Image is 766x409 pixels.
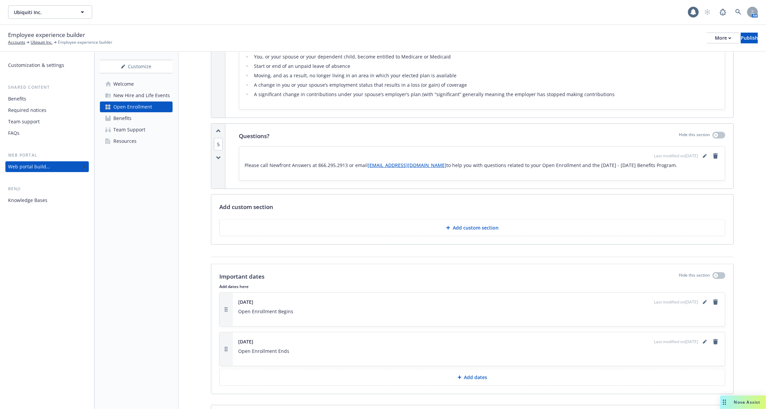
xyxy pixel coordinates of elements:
a: editPencil [701,338,709,346]
a: FAQs [5,128,89,138]
li: Moving, and as a result, no longer living in an area in which your elected plan is available [252,72,720,80]
li: You, or your spouse or your dependent child, become entitled to Medicare or Medicaid [252,53,720,61]
p: Hide this section [679,132,710,140]
a: Open Enrollment [100,101,173,112]
button: Add dates [219,369,725,386]
a: [EMAIL_ADDRESS][DOMAIN_NAME] [368,162,446,168]
a: Benefits [100,113,173,124]
a: Team Support [100,124,173,135]
p: Please call Newfront Answers at 866.295.2913 or email to help you with questions related to your ... [245,161,720,169]
div: FAQs [8,128,20,138]
a: Knowledge Bases [5,195,89,206]
a: Required notices [5,105,89,116]
a: Ubiquiti Inc. [31,39,52,45]
span: Nova Assist [734,399,761,405]
div: More [715,33,731,43]
div: Team Support [113,124,145,135]
div: Required notices [8,105,46,116]
span: Last modified on [DATE] [654,299,698,305]
p: Hide this section [679,272,710,281]
a: Team support [5,116,89,127]
div: Welcome [113,79,134,89]
a: Web portal builder [5,161,89,172]
span: Employee experience builder [58,39,112,45]
div: New Hire and Life Events [113,90,170,101]
button: Nova Assist [720,396,766,409]
span: 5 [214,138,223,151]
p: Open Enrollment Begins [238,308,720,316]
a: editPencil [701,298,709,306]
span: Last modified on [DATE] [654,339,698,345]
div: Benji [5,186,89,192]
button: 5 [214,141,223,148]
button: Ubiquiti Inc. [8,5,92,19]
span: [DATE] [238,338,253,345]
li: A significant change in contributions under your spouse’s employer’s plan (with “significant” gen... [252,90,720,98]
div: Web portal builder [8,161,50,172]
a: Customization & settings [5,60,89,71]
a: Benefits [5,93,89,104]
button: Add custom section [219,219,725,236]
a: Resources [100,136,173,147]
a: Report a Bug [716,5,730,19]
div: Resources [113,136,137,147]
span: Employee experience builder [8,31,85,39]
a: Welcome [100,79,173,89]
p: Add custom section [219,203,273,211]
p: Add dates here [219,284,725,289]
p: Add dates [464,374,487,381]
li: Start or end of an unpaid leave of absence [252,62,720,70]
button: Customize [100,60,173,73]
a: Start snowing [701,5,714,19]
a: New Hire and Life Events [100,90,173,101]
div: Open Enrollment [113,101,152,112]
button: More [707,33,739,43]
div: Benefits [8,93,26,104]
a: remove [712,298,720,306]
p: Add custom section [453,224,499,231]
span: Ubiquiti Inc. [14,9,72,16]
span: Last modified on [DATE] [654,153,698,159]
a: remove [712,152,720,160]
p: Questions? [239,132,269,140]
div: Customization & settings [8,60,64,71]
li: A change in you or your spouse’s employment status that results in a loss (or gain) of coverage [252,81,720,89]
a: editPencil [701,152,709,160]
a: Search [732,5,745,19]
div: Benefits [113,113,132,124]
button: Publish [741,33,758,43]
p: Important dates [219,272,264,281]
div: Team support [8,116,40,127]
a: Accounts [8,39,25,45]
span: [DATE] [238,298,253,305]
div: Shared content [5,84,89,91]
a: remove [712,338,720,346]
p: Open Enrollment Ends [238,347,720,355]
div: Web portal [5,152,89,159]
div: Drag to move [720,396,729,409]
div: Knowledge Bases [8,195,47,206]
